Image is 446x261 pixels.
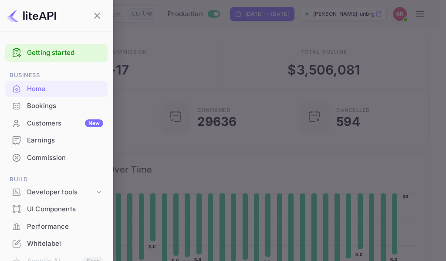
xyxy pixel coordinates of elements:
div: Bookings [27,101,103,111]
a: Performance [5,218,108,234]
div: Developer tools [27,187,95,197]
div: Earnings [5,132,108,149]
div: CustomersNew [5,115,108,132]
div: Performance [27,222,103,232]
div: Customers [27,119,103,129]
div: Earnings [27,136,103,146]
a: Commission [5,149,108,166]
span: Build [5,175,108,184]
div: Developer tools [5,185,108,200]
a: UI Components [5,201,108,217]
a: Getting started [27,48,103,58]
div: Whitelabel [27,239,103,249]
a: Home [5,81,108,97]
div: Commission [27,153,103,163]
div: New [85,119,103,127]
div: UI Components [5,201,108,218]
div: Bookings [5,98,108,115]
div: Performance [5,218,108,235]
div: Whitelabel [5,235,108,252]
a: CustomersNew [5,115,108,131]
div: Getting started [5,44,108,62]
div: Home [5,81,108,98]
img: LiteAPI logo [7,9,56,23]
span: Business [5,71,108,80]
div: UI Components [27,204,103,214]
a: Whitelabel [5,235,108,251]
div: Home [27,84,103,94]
a: Bookings [5,98,108,114]
a: Earnings [5,132,108,148]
